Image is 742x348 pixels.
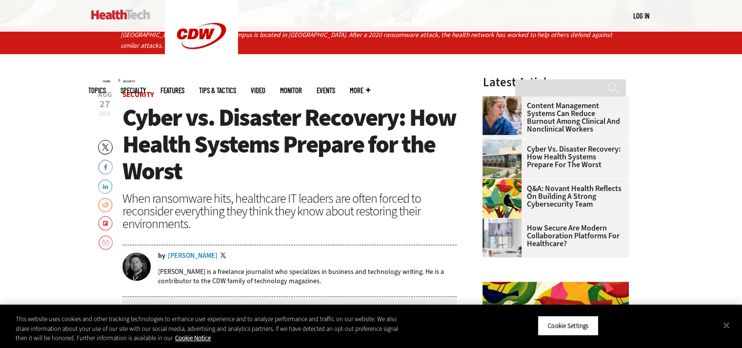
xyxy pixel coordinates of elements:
span: Cyber vs. Disaster Recovery: How Health Systems Prepare for the Worst [122,101,456,187]
a: University of Vermont Medical Center’s main campus [482,139,526,147]
button: Close [716,314,737,336]
a: nurses talk in front of desktop computer [482,96,526,104]
a: More information about your privacy [175,334,211,342]
a: CDW [165,64,238,75]
span: Specialty [120,87,146,94]
img: Home [91,10,150,19]
a: abstract illustration of a tree [482,179,526,187]
span: 27 [98,99,112,109]
div: media player [122,297,457,326]
a: How Secure Are Modern Collaboration Platforms for Healthcare? [482,224,623,248]
a: Q&A: Novant Health Reflects on Building a Strong Cybersecurity Team [482,185,623,208]
button: Cookie Settings [538,315,599,336]
a: MonITor [280,87,302,94]
div: When ransomware hits, healthcare IT leaders are often forced to reconsider everything they think ... [122,192,457,230]
a: Twitter [220,252,229,260]
a: Features [160,87,184,94]
a: Log in [633,11,649,20]
img: nurses talk in front of desktop computer [482,96,521,135]
a: Tips & Tactics [199,87,236,94]
a: Events [317,87,335,94]
p: [PERSON_NAME] is a freelance journalist who specializes in business and technology writing. He is... [158,267,457,286]
img: University of Vermont Medical Center’s main campus [482,139,521,178]
img: care team speaks with physician over conference call [482,218,521,257]
span: Topics [88,87,106,94]
a: [PERSON_NAME] [168,252,218,259]
a: care team speaks with physician over conference call [482,218,526,226]
span: by [158,252,165,259]
div: This website uses cookies and other tracking technologies to enhance user experience and to analy... [16,314,408,343]
span: More [350,87,370,94]
a: Content Management Systems Can Reduce Burnout Among Clinical and Nonclinical Workers [482,102,623,133]
div: User menu [633,11,649,21]
img: abstract illustration of a tree [482,179,521,218]
span: 2025 [99,110,111,117]
a: Cyber vs. Disaster Recovery: How Health Systems Prepare for the Worst [482,145,623,169]
h3: Latest Articles [482,76,629,88]
a: Video [251,87,265,94]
